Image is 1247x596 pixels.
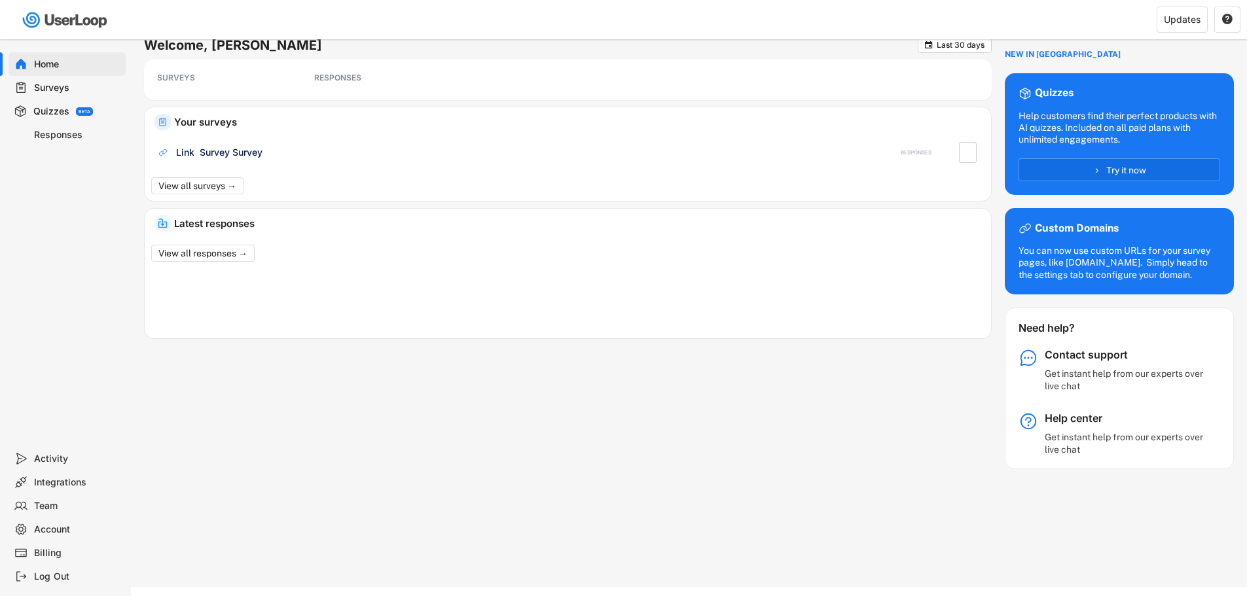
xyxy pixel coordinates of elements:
[1019,158,1220,181] button: Try it now
[1221,14,1233,26] button: 
[34,58,120,71] div: Home
[34,500,120,512] div: Team
[151,245,255,262] button: View all responses →
[176,146,262,159] div: Link Survey Survey
[34,547,120,559] div: Billing
[34,129,120,141] div: Responses
[901,149,931,156] div: RESPONSES
[174,117,981,127] div: Your surveys
[151,177,244,194] button: View all surveys →
[1035,86,1074,100] div: Quizzes
[20,7,112,33] img: userloop-logo-01.svg
[158,219,168,228] img: IncomingMajor.svg
[144,37,918,54] h6: Welcome, [PERSON_NAME]
[1045,348,1208,362] div: Contact support
[34,453,120,465] div: Activity
[1045,368,1208,391] div: Get instant help from our experts over live chat
[1019,245,1220,281] div: You can now use custom URLs for your survey pages, like [DOMAIN_NAME]. Simply head to the setting...
[79,109,90,114] div: BETA
[924,40,933,50] button: 
[34,476,120,489] div: Integrations
[34,570,120,583] div: Log Out
[1164,15,1201,24] div: Updates
[33,105,69,118] div: Quizzes
[1005,50,1121,60] div: NEW IN [GEOGRAPHIC_DATA]
[1222,13,1233,25] text: 
[157,73,275,83] div: SURVEYS
[34,82,120,94] div: Surveys
[1045,412,1208,425] div: Help center
[1019,321,1110,335] div: Need help?
[174,219,981,228] div: Latest responses
[1045,431,1208,455] div: Get instant help from our experts over live chat
[925,40,933,50] text: 
[1019,110,1220,146] div: Help customers find their perfect products with AI quizzes. Included on all paid plans with unlim...
[1035,222,1119,236] div: Custom Domains
[1106,166,1146,175] span: Try it now
[314,73,432,83] div: RESPONSES
[34,523,120,536] div: Account
[937,41,985,49] div: Last 30 days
